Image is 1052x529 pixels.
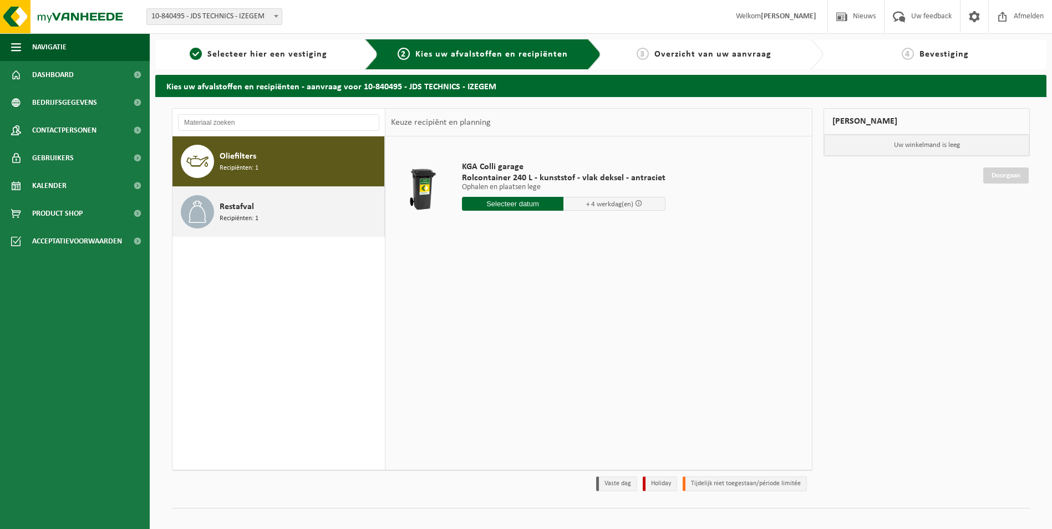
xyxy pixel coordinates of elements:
[32,61,74,89] span: Dashboard
[761,12,816,21] strong: [PERSON_NAME]
[32,200,83,227] span: Product Shop
[178,114,379,131] input: Materiaal zoeken
[220,213,258,224] span: Recipiënten: 1
[824,135,1029,156] p: Uw winkelmand is leeg
[415,50,568,59] span: Kies uw afvalstoffen en recipiënten
[462,172,665,184] span: Rolcontainer 240 L - kunststof - vlak deksel - antraciet
[385,109,496,136] div: Keuze recipiënt en planning
[643,476,677,491] li: Holiday
[462,161,665,172] span: KGA Colli garage
[155,75,1046,96] h2: Kies uw afvalstoffen en recipiënten - aanvraag voor 10-840495 - JDS TECHNICS - IZEGEM
[32,89,97,116] span: Bedrijfsgegevens
[32,172,67,200] span: Kalender
[147,9,282,24] span: 10-840495 - JDS TECHNICS - IZEGEM
[586,201,633,208] span: + 4 werkdag(en)
[220,150,256,163] span: Oliefilters
[146,8,282,25] span: 10-840495 - JDS TECHNICS - IZEGEM
[462,184,665,191] p: Ophalen en plaatsen lege
[654,50,771,59] span: Overzicht van uw aanvraag
[824,108,1030,135] div: [PERSON_NAME]
[207,50,327,59] span: Selecteer hier een vestiging
[637,48,649,60] span: 3
[462,197,564,211] input: Selecteer datum
[172,136,385,187] button: Oliefilters Recipiënten: 1
[161,48,356,61] a: 1Selecteer hier een vestiging
[683,476,807,491] li: Tijdelijk niet toegestaan/période limitée
[902,48,914,60] span: 4
[596,476,637,491] li: Vaste dag
[32,116,96,144] span: Contactpersonen
[919,50,969,59] span: Bevestiging
[220,200,254,213] span: Restafval
[32,33,67,61] span: Navigatie
[32,227,122,255] span: Acceptatievoorwaarden
[220,163,258,174] span: Recipiënten: 1
[32,144,74,172] span: Gebruikers
[190,48,202,60] span: 1
[172,187,385,237] button: Restafval Recipiënten: 1
[398,48,410,60] span: 2
[983,167,1029,184] a: Doorgaan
